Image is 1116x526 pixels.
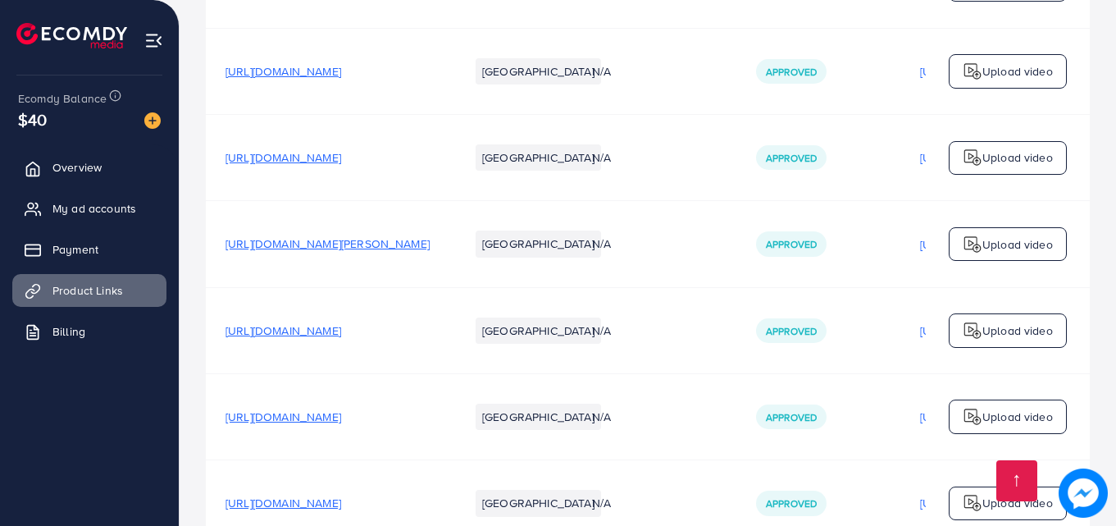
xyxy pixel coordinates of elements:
span: Approved [766,237,817,251]
span: Approved [766,151,817,165]
p: [URL][DOMAIN_NAME] [920,235,1036,254]
p: [URL][DOMAIN_NAME] [920,407,1036,427]
p: Upload video [982,407,1053,427]
span: Approved [766,496,817,510]
p: Upload video [982,321,1053,341]
span: N/A [592,322,611,339]
p: Upload video [982,235,1053,254]
span: N/A [592,409,611,425]
span: [URL][DOMAIN_NAME] [225,409,341,425]
img: logo [963,407,982,427]
p: Upload video [982,62,1053,81]
img: logo [963,235,982,254]
a: Billing [12,315,166,348]
li: [GEOGRAPHIC_DATA] [476,490,601,516]
p: [URL][DOMAIN_NAME] [920,62,1036,81]
img: logo [16,23,127,48]
span: Approved [766,324,817,338]
img: image [144,112,161,129]
span: Approved [766,410,817,424]
img: menu [144,31,163,50]
span: Billing [52,323,85,340]
span: [URL][DOMAIN_NAME] [225,495,341,511]
p: [URL][DOMAIN_NAME] [920,321,1036,341]
img: image [1059,469,1108,518]
a: Overview [12,151,166,184]
span: [URL][DOMAIN_NAME][PERSON_NAME] [225,236,430,252]
p: Upload video [982,493,1053,513]
span: Approved [766,65,817,79]
p: Upload video [982,148,1053,167]
li: [GEOGRAPHIC_DATA] [476,404,601,430]
span: N/A [592,149,611,166]
li: [GEOGRAPHIC_DATA] [476,144,601,171]
span: N/A [592,63,611,80]
span: N/A [592,495,611,511]
img: logo [963,321,982,341]
li: [GEOGRAPHIC_DATA] [476,231,601,257]
span: [URL][DOMAIN_NAME] [225,63,341,80]
li: [GEOGRAPHIC_DATA] [476,58,601,85]
span: Product Links [52,282,123,299]
a: My ad accounts [12,192,166,225]
span: [URL][DOMAIN_NAME] [225,149,341,166]
span: Ecomdy Balance [18,90,107,107]
p: [URL][DOMAIN_NAME] [920,148,1036,167]
a: Product Links [12,274,166,307]
li: [GEOGRAPHIC_DATA] [476,318,601,344]
a: Payment [12,233,166,266]
span: N/A [592,236,611,252]
img: logo [963,493,982,513]
span: Overview [52,159,102,176]
span: [URL][DOMAIN_NAME] [225,322,341,339]
span: $40 [18,107,47,131]
p: [URL][DOMAIN_NAME] [920,493,1036,513]
img: logo [963,148,982,167]
span: My ad accounts [52,200,136,217]
span: Payment [52,241,98,258]
img: logo [963,62,982,81]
